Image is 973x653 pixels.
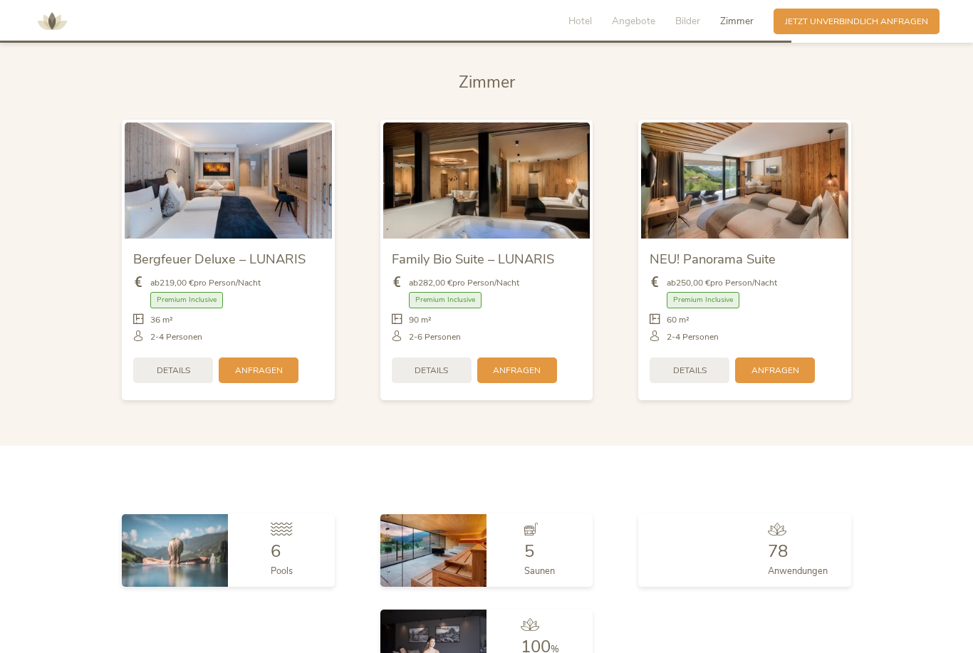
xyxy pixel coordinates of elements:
[768,540,788,563] span: 78
[392,250,554,268] span: Family Bio Suite – LUNARIS
[150,277,261,289] span: ab pro Person/Nacht
[409,331,461,343] span: 2-6 Personen
[160,277,194,288] b: 219,00 €
[667,292,739,308] span: Premium Inclusive
[676,277,710,288] b: 250,00 €
[235,365,283,377] span: Anfragen
[524,540,534,563] span: 5
[650,250,776,268] span: NEU! Panorama Suite
[150,292,223,308] span: Premium Inclusive
[409,277,519,289] span: ab pro Person/Nacht
[418,277,452,288] b: 282,00 €
[612,14,655,28] span: Angebote
[675,14,700,28] span: Bilder
[125,122,332,239] img: Bergfeuer Deluxe – LUNARIS
[31,17,73,25] a: AMONTI & LUNARIS Wellnessresort
[673,365,707,377] span: Details
[667,277,777,289] span: ab pro Person/Nacht
[524,565,555,578] span: Saunen
[720,14,754,28] span: Zimmer
[667,314,690,326] span: 60 m²
[271,540,281,563] span: 6
[641,122,848,239] img: NEU! Panorama Suite
[459,71,515,93] span: Zimmer
[751,365,799,377] span: Anfragen
[568,14,592,28] span: Hotel
[157,365,190,377] span: Details
[409,292,482,308] span: Premium Inclusive
[271,565,293,578] span: Pools
[409,314,432,326] span: 90 m²
[150,331,202,343] span: 2-4 Personen
[133,250,306,268] span: Bergfeuer Deluxe – LUNARIS
[493,365,541,377] span: Anfragen
[667,331,719,343] span: 2-4 Personen
[785,16,928,28] span: Jetzt unverbindlich anfragen
[768,565,828,578] span: Anwendungen
[383,122,590,239] img: Family Bio Suite – LUNARIS
[150,314,173,326] span: 36 m²
[415,365,448,377] span: Details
